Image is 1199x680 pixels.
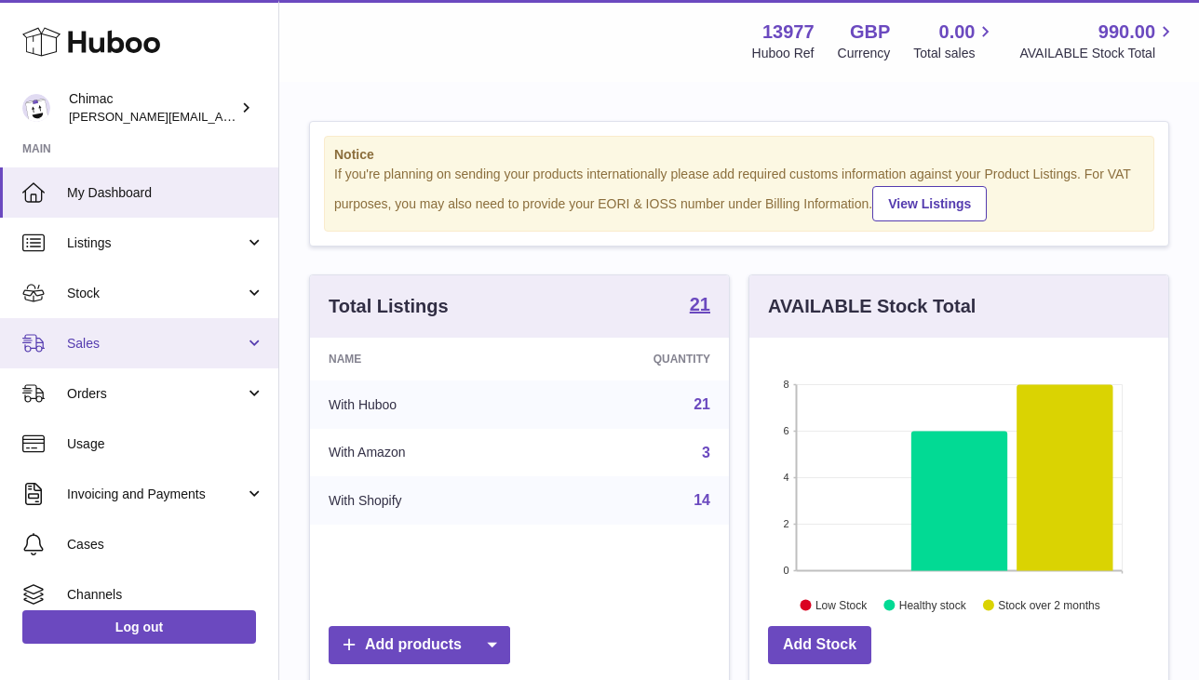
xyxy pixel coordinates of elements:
span: Stock [67,285,245,302]
text: 2 [783,518,788,529]
span: Orders [67,385,245,403]
span: Usage [67,435,264,453]
span: AVAILABLE Stock Total [1019,45,1177,62]
td: With Shopify [310,476,539,525]
a: View Listings [872,186,987,221]
span: 0.00 [939,20,976,45]
text: Healthy stock [899,598,967,611]
a: 21 [690,295,710,317]
a: Log out [22,610,256,644]
span: Listings [67,234,245,252]
strong: GBP [850,20,890,45]
text: 6 [783,425,788,436]
h3: Total Listings [329,294,449,319]
strong: 21 [690,295,710,313]
text: 8 [783,379,788,390]
a: 14 [694,492,710,508]
a: 21 [694,396,710,412]
h3: AVAILABLE Stock Total [768,294,976,319]
strong: 13977 [762,20,815,45]
text: 4 [783,472,788,483]
span: [PERSON_NAME][EMAIL_ADDRESS][DOMAIN_NAME] [69,109,373,124]
text: Low Stock [815,598,868,611]
span: Sales [67,335,245,353]
span: Cases [67,536,264,553]
text: Stock over 2 months [998,598,1099,611]
span: 990.00 [1098,20,1155,45]
span: Total sales [913,45,996,62]
td: With Huboo [310,380,539,429]
text: 0 [783,565,788,576]
div: If you're planning on sending your products internationally please add required customs informati... [334,166,1144,221]
a: Add Stock [768,626,871,664]
span: Channels [67,586,264,604]
a: Add products [329,626,510,664]
a: 990.00 AVAILABLE Stock Total [1019,20,1177,62]
a: 0.00 Total sales [913,20,996,62]
a: 3 [702,445,710,460]
div: Currency [838,45,891,62]
th: Quantity [539,338,729,380]
div: Chimac [69,90,236,126]
td: With Amazon [310,429,539,477]
img: ellen@chimac.ie [22,94,50,122]
strong: Notice [334,146,1144,164]
span: My Dashboard [67,184,264,202]
span: Invoicing and Payments [67,486,245,503]
th: Name [310,338,539,380]
div: Huboo Ref [752,45,815,62]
